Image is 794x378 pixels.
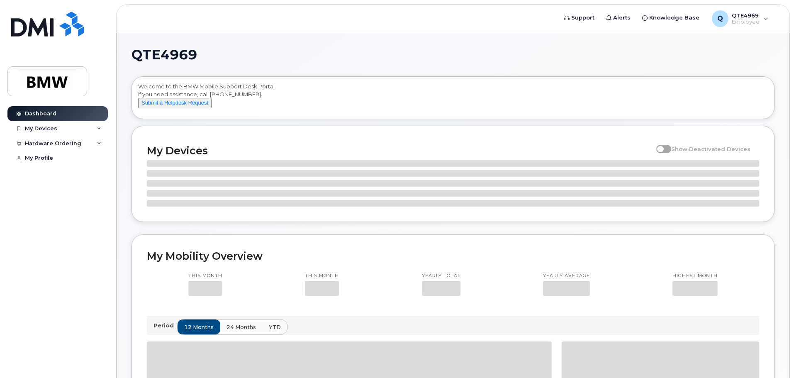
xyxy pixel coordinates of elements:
[138,99,212,106] a: Submit a Helpdesk Request
[138,98,212,108] button: Submit a Helpdesk Request
[543,273,590,279] p: Yearly average
[153,322,177,329] p: Period
[672,273,718,279] p: Highest month
[147,144,652,157] h2: My Devices
[147,250,759,262] h2: My Mobility Overview
[188,273,222,279] p: This month
[305,273,339,279] p: This month
[422,273,460,279] p: Yearly total
[269,323,281,331] span: YTD
[227,323,256,331] span: 24 months
[132,49,197,61] span: QTE4969
[656,141,663,148] input: Show Deactivated Devices
[138,83,768,116] div: Welcome to the BMW Mobile Support Desk Portal If you need assistance, call [PHONE_NUMBER].
[671,146,750,152] span: Show Deactivated Devices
